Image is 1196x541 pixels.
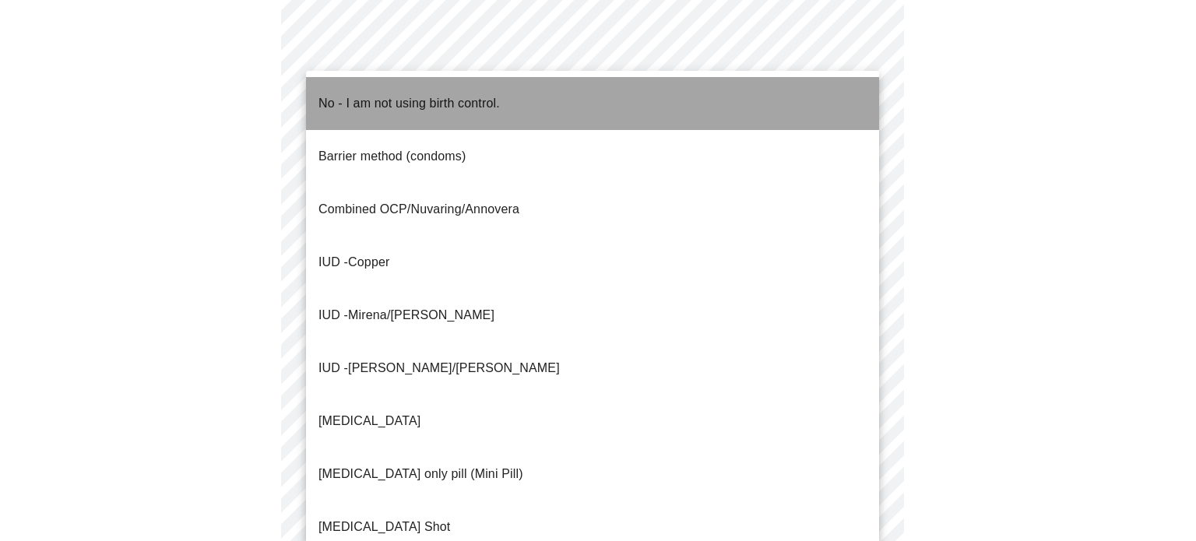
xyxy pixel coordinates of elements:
p: No - I am not using birth control. [318,94,500,113]
span: IUD - [318,361,348,374]
span: IUD - [318,255,348,269]
span: Mirena/[PERSON_NAME] [348,308,494,321]
p: [PERSON_NAME]/[PERSON_NAME] [318,359,560,378]
p: IUD - [318,306,494,325]
p: [MEDICAL_DATA] only pill (Mini Pill) [318,465,523,483]
p: Barrier method (condoms) [318,147,466,166]
p: [MEDICAL_DATA] [318,412,420,430]
p: Combined OCP/Nuvaring/Annovera [318,200,519,219]
p: [MEDICAL_DATA] Shot [318,518,450,536]
p: Copper [318,253,389,272]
